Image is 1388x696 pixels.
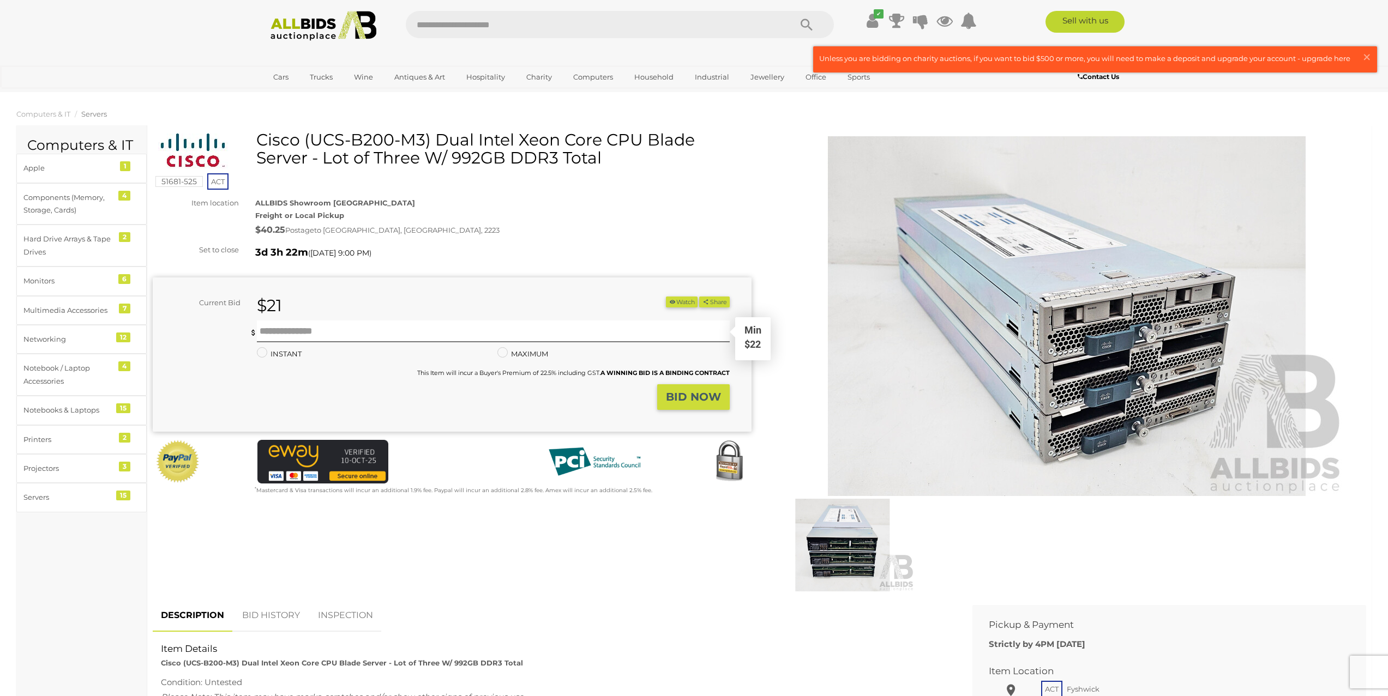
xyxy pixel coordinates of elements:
a: 51681-525 [155,177,203,186]
strong: Freight or Local Pickup [255,211,344,220]
button: Share [699,296,729,308]
a: Contact Us [1078,71,1122,83]
strong: $21 [257,295,282,316]
div: 12 [116,332,130,342]
span: ( ) [308,249,371,257]
a: Computers [566,68,620,86]
div: Components (Memory, Storage, Cards) [23,191,113,217]
span: ACT [207,173,229,190]
button: Search [779,11,834,38]
button: Watch [666,296,698,308]
a: INSPECTION [310,600,381,632]
a: DESCRIPTION [153,600,232,632]
h2: Item Details [161,644,948,654]
a: Wine [347,68,380,86]
h2: Pickup & Payment [989,620,1333,630]
img: Cisco (UCS-B200-M3) Dual Intel Xeon Core CPU Blade Server - Lot of Three W/ 992GB DDR3 Total [771,499,915,591]
a: Networking 12 [16,325,147,354]
a: Notebook / Laptop Accessories 4 [16,354,147,396]
div: 4 [118,361,130,371]
a: Servers [81,110,107,118]
div: Printers [23,433,113,446]
label: MAXIMUM [497,348,548,360]
a: Office [798,68,833,86]
a: Servers 15 [16,483,147,512]
img: Cisco (UCS-B200-M3) Dual Intel Xeon Core CPU Blade Server - Lot of Three W/ 992GB DDR3 Total [158,134,229,168]
h2: Item Location [989,666,1333,676]
div: Set to close [145,244,247,256]
div: Notebook / Laptop Accessories [23,362,113,388]
span: × [1362,46,1372,68]
i: ✔ [874,9,884,19]
a: Notebooks & Laptops 15 [16,396,147,425]
a: Multimedia Accessories 7 [16,296,147,325]
div: 3 [119,462,130,471]
div: Min $22 [736,323,770,359]
span: [DATE] 9:00 PM [310,248,369,258]
div: Current Bid [153,296,249,309]
img: Secured by Rapid SSL [707,440,751,483]
div: 6 [118,274,130,284]
div: Projectors [23,462,113,475]
a: Industrial [688,68,736,86]
b: Strictly by 4PM [DATE] [989,639,1085,649]
mark: 51681-525 [155,176,203,187]
strong: BID NOW [666,390,721,403]
div: Networking [23,333,113,346]
a: Trucks [303,68,340,86]
a: Household [627,68,681,86]
a: ✔ [864,11,881,31]
div: Item location [145,197,247,209]
div: Monitors [23,275,113,287]
div: Servers [23,491,113,504]
span: to [GEOGRAPHIC_DATA], [GEOGRAPHIC_DATA], 2223 [314,226,500,234]
a: Apple 1 [16,154,147,183]
b: A WINNING BID IS A BINDING CONTRACT [600,369,730,377]
small: This Item will incur a Buyer's Premium of 22.5% including GST. [417,369,730,377]
a: Monitors 6 [16,267,147,295]
div: 2 [119,232,130,242]
li: Watch this item [666,296,698,308]
div: Apple [23,162,113,174]
div: 15 [116,403,130,413]
h2: Computers & IT [27,138,136,153]
img: Official PayPal Seal [155,440,200,483]
label: INSTANT [257,348,302,360]
span: Computers & IT [16,110,70,118]
strong: 3d 3h 22m [255,246,308,258]
img: Allbids.com.au [265,11,383,41]
div: 1 [120,161,130,171]
div: Notebooks & Laptops [23,404,113,416]
strong: $40.25 [255,225,285,235]
img: PCI DSS compliant [540,440,649,483]
div: Postage [255,222,752,238]
div: Condition: Untested [161,675,948,689]
a: Sell with us [1045,11,1125,33]
span: Fyshwick [1064,682,1102,696]
div: 2 [119,433,130,443]
h1: Cisco (UCS-B200-M3) Dual Intel Xeon Core CPU Blade Server - Lot of Three W/ 992GB DDR3 Total [158,131,749,167]
a: Charity [519,68,559,86]
div: 4 [118,191,130,201]
a: Printers 2 [16,425,147,454]
div: 15 [116,491,130,500]
a: [GEOGRAPHIC_DATA] [266,86,358,104]
a: Hospitality [459,68,512,86]
a: Sports [840,68,877,86]
div: Multimedia Accessories [23,304,113,317]
a: Jewellery [743,68,791,86]
a: Hard Drive Arrays & Tape Drives 2 [16,225,147,267]
button: BID NOW [657,384,730,410]
img: eWAY Payment Gateway [257,440,388,483]
small: Mastercard & Visa transactions will incur an additional 1.9% fee. Paypal will incur an additional... [255,487,652,494]
a: Projectors 3 [16,454,147,483]
div: Hard Drive Arrays & Tape Drives [23,233,113,258]
img: Cisco (UCS-B200-M3) Dual Intel Xeon Core CPU Blade Server - Lot of Three W/ 992GB DDR3 Total [788,136,1346,496]
a: BID HISTORY [234,600,308,632]
a: Antiques & Art [387,68,452,86]
a: Components (Memory, Storage, Cards) 4 [16,183,147,225]
strong: Cisco (UCS-B200-M3) Dual Intel Xeon Core CPU Blade Server - Lot of Three W/ 992GB DDR3 Total [161,658,523,667]
b: Contact Us [1078,72,1119,81]
strong: ALLBIDS Showroom [GEOGRAPHIC_DATA] [255,198,415,207]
